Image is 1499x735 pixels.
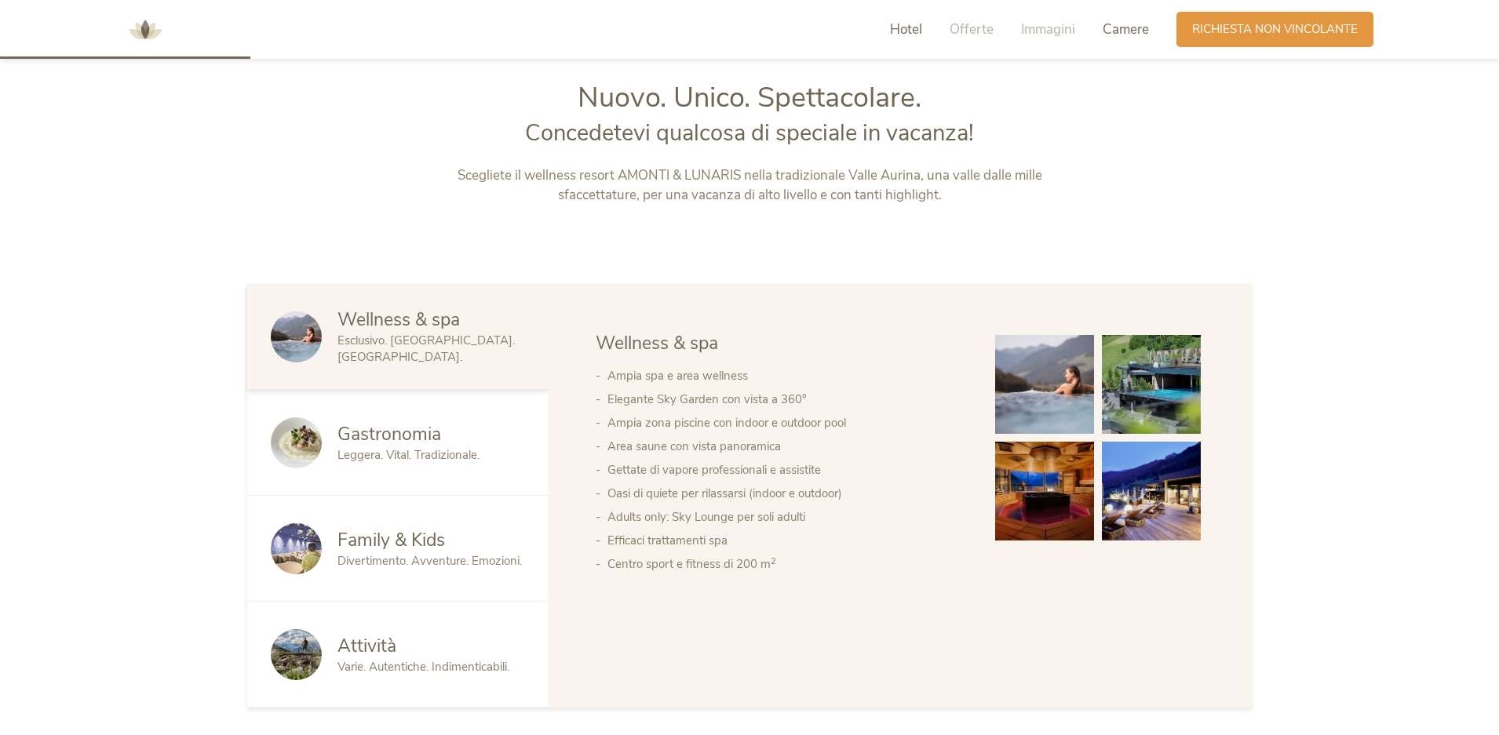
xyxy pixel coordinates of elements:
span: Leggera. Vital. Tradizionale. [337,447,480,463]
span: Esclusivo. [GEOGRAPHIC_DATA]. [GEOGRAPHIC_DATA]. [337,333,515,365]
span: Immagini [1021,20,1075,38]
span: Family & Kids [337,528,445,552]
span: Varie. Autentiche. Indimenticabili. [337,659,509,675]
p: Scegliete il wellness resort AMONTI & LUNARIS nella tradizionale Valle Aurina, una valle dalle mi... [422,166,1078,206]
li: Centro sport e fitness di 200 m [607,552,964,576]
span: Offerte [950,20,994,38]
li: Ampia zona piscine con indoor e outdoor pool [607,411,964,435]
span: Nuovo. Unico. Spettacolare. [578,78,921,117]
li: Oasi di quiete per rilassarsi (indoor e outdoor) [607,482,964,505]
span: Wellness & spa [596,331,718,355]
li: Elegante Sky Garden con vista a 360° [607,388,964,411]
a: AMONTI & LUNARIS Wellnessresort [122,24,169,35]
span: Hotel [890,20,922,38]
span: Attività [337,634,396,658]
img: AMONTI & LUNARIS Wellnessresort [122,6,169,53]
span: Concedetevi qualcosa di speciale in vacanza! [525,118,974,148]
span: Divertimento. Avventure. Emozioni. [337,553,522,569]
li: Efficaci trattamenti spa [607,529,964,552]
li: Area saune con vista panoramica [607,435,964,458]
span: Camere [1103,20,1149,38]
span: Gastronomia [337,422,441,446]
li: Adults only: Sky Lounge per soli adulti [607,505,964,529]
span: Wellness & spa [337,307,460,332]
li: Ampia spa e area wellness [607,364,964,388]
li: Gettate di vapore professionali e assistite [607,458,964,482]
sup: 2 [771,555,776,567]
span: Richiesta non vincolante [1192,21,1358,38]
